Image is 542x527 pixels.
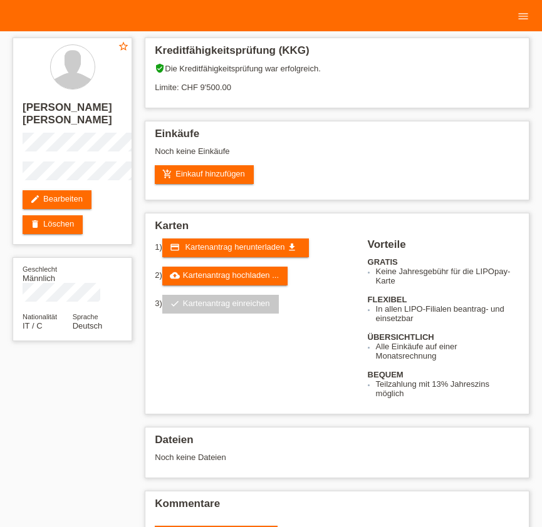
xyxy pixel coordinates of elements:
div: Noch keine Dateien [155,453,412,462]
h2: Kreditfähigkeitsprüfung (KKG) [155,44,519,63]
div: Noch keine Einkäufe [155,146,519,165]
li: Teilzahlung mit 13% Jahreszins möglich [376,379,519,398]
h2: Einkäufe [155,128,519,146]
span: Geschlecht [23,265,57,273]
a: add_shopping_cartEinkauf hinzufügen [155,165,254,184]
i: cloud_upload [170,270,180,280]
div: 2) [155,267,352,285]
span: Kartenantrag herunterladen [185,242,284,252]
b: BEQUEM [368,370,404,379]
i: check [170,299,180,309]
i: menu [517,10,529,23]
b: GRATIS [368,257,398,267]
a: checkKartenantrag einreichen [162,295,279,314]
i: get_app [287,242,297,252]
h2: [PERSON_NAME] [PERSON_NAME] [23,101,122,133]
h2: Dateien [155,434,519,453]
a: editBearbeiten [23,190,91,209]
a: cloud_uploadKartenantrag hochladen ... [162,267,288,285]
i: star_border [118,41,129,52]
div: 1) [155,238,352,257]
b: FLEXIBEL [368,295,407,304]
h2: Vorteile [368,238,519,257]
i: delete [30,219,40,229]
li: Keine Jahresgebühr für die LIPOpay-Karte [376,267,519,285]
i: add_shopping_cart [162,169,172,179]
div: 3) [155,295,352,314]
i: credit_card [170,242,180,252]
span: Nationalität [23,313,57,320]
a: menu [511,12,536,19]
span: Italien / C / 01.04.2014 [23,321,43,330]
div: Die Kreditfähigkeitsprüfung war erfolgreich. Limite: CHF 9'500.00 [155,63,519,101]
div: Männlich [23,264,73,283]
span: Deutsch [73,321,103,330]
a: credit_card Kartenantrag herunterladen get_app [162,238,309,257]
a: deleteLöschen [23,215,83,234]
span: Sprache [73,313,98,320]
i: edit [30,194,40,204]
a: star_border [118,41,129,54]
h2: Karten [155,220,519,238]
b: ÜBERSICHTLICH [368,332,434,342]
li: Alle Einkäufe auf einer Monatsrechnung [376,342,519,361]
h2: Kommentare [155,498,519,516]
li: In allen LIPO-Filialen beantrag- und einsetzbar [376,304,519,323]
i: verified_user [155,63,165,73]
